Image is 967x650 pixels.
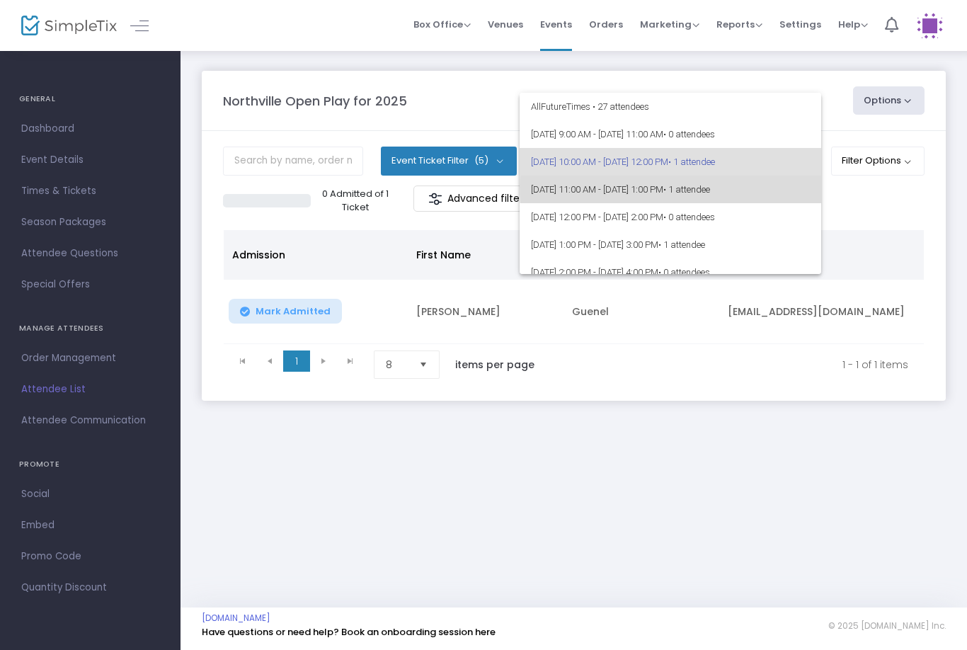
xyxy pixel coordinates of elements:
span: All Future Times • 27 attendees [531,93,810,120]
span: [DATE] 1:00 PM - [DATE] 3:00 PM [531,231,810,258]
span: • 0 attendees [663,212,715,222]
span: • 1 attendee [658,239,705,250]
span: [DATE] 11:00 AM - [DATE] 1:00 PM [531,176,810,203]
span: • 0 attendees [658,267,710,278]
span: [DATE] 9:00 AM - [DATE] 11:00 AM [531,120,810,148]
span: [DATE] 2:00 PM - [DATE] 4:00 PM [531,258,810,286]
span: • 0 attendees [663,129,715,139]
span: • 1 attendee [668,156,715,167]
span: [DATE] 12:00 PM - [DATE] 2:00 PM [531,203,810,231]
span: • 1 attendee [663,184,710,195]
span: [DATE] 10:00 AM - [DATE] 12:00 PM [531,148,810,176]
